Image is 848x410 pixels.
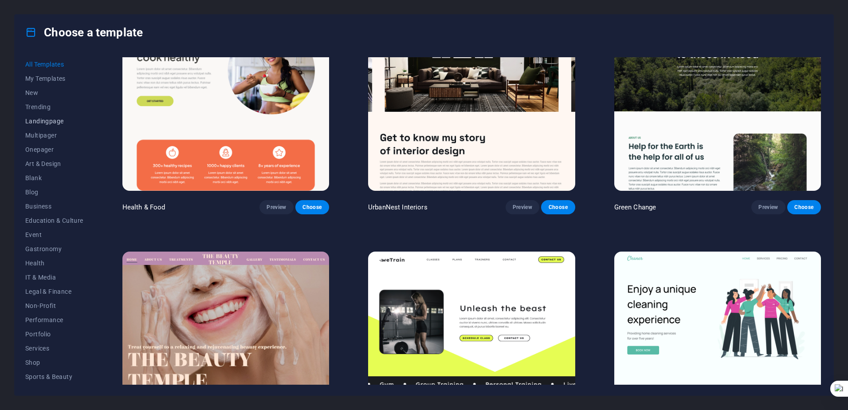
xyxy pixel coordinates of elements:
[787,200,821,214] button: Choose
[548,204,568,211] span: Choose
[25,199,83,213] button: Business
[25,61,83,68] span: All Templates
[25,256,83,270] button: Health
[25,189,83,196] span: Blog
[368,203,428,212] p: UrbanNest Interiors
[25,245,83,252] span: Gastronomy
[25,100,83,114] button: Trending
[25,86,83,100] button: New
[25,274,83,281] span: IT & Media
[25,114,83,128] button: Landingpage
[506,200,539,214] button: Preview
[25,142,83,157] button: Onepager
[25,341,83,355] button: Services
[25,185,83,199] button: Blog
[25,57,83,71] button: All Templates
[25,128,83,142] button: Multipager
[25,146,83,153] span: Onepager
[758,204,778,211] span: Preview
[25,260,83,267] span: Health
[25,171,83,185] button: Blank
[25,331,83,338] span: Portfolio
[25,384,83,398] button: Trades
[25,299,83,313] button: Non-Profit
[25,345,83,352] span: Services
[25,231,83,238] span: Event
[25,302,83,309] span: Non-Profit
[614,203,656,212] p: Green Change
[541,200,575,214] button: Choose
[25,132,83,139] span: Multipager
[267,204,286,211] span: Preview
[25,157,83,171] button: Art & Design
[25,71,83,86] button: My Templates
[302,204,322,211] span: Choose
[25,288,83,295] span: Legal & Finance
[25,373,83,380] span: Sports & Beauty
[25,89,83,96] span: New
[794,204,814,211] span: Choose
[751,200,785,214] button: Preview
[25,217,83,224] span: Education & Culture
[122,203,165,212] p: Health & Food
[513,204,532,211] span: Preview
[25,203,83,210] span: Business
[25,327,83,341] button: Portfolio
[295,200,329,214] button: Choose
[25,213,83,228] button: Education & Culture
[25,75,83,82] span: My Templates
[259,200,293,214] button: Preview
[25,103,83,110] span: Trending
[25,284,83,299] button: Legal & Finance
[25,316,83,323] span: Performance
[25,270,83,284] button: IT & Media
[25,228,83,242] button: Event
[25,160,83,167] span: Art & Design
[25,313,83,327] button: Performance
[25,370,83,384] button: Sports & Beauty
[25,359,83,366] span: Shop
[25,118,83,125] span: Landingpage
[25,174,83,181] span: Blank
[25,25,143,39] h4: Choose a template
[25,355,83,370] button: Shop
[25,242,83,256] button: Gastronomy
